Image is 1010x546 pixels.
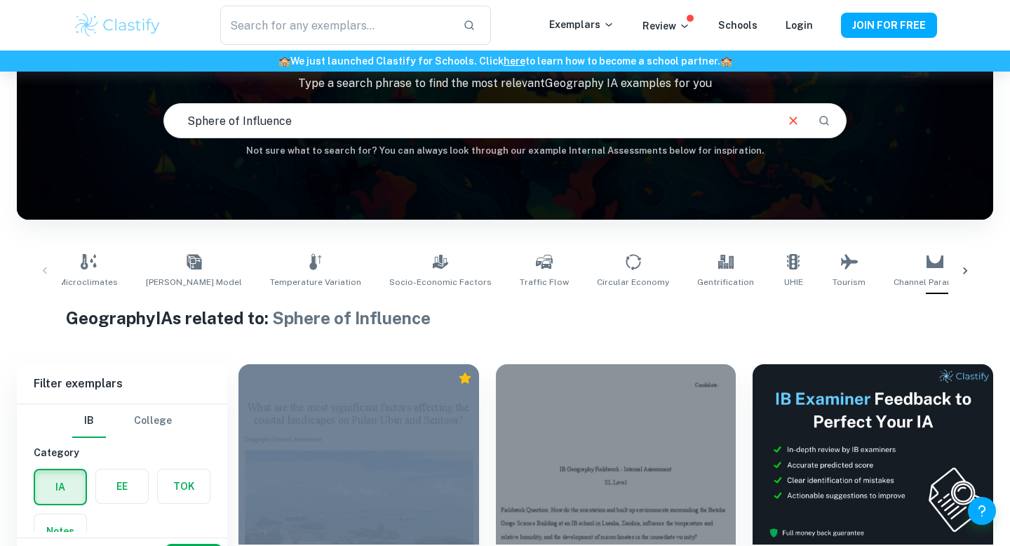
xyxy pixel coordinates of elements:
[389,276,492,288] span: Socio-Economic Factors
[597,276,669,288] span: Circular Economy
[549,17,614,32] p: Exemplars
[278,55,290,67] span: 🏫
[35,470,86,504] button: IA
[72,404,172,438] div: Filter type choice
[73,11,162,39] img: Clastify logo
[146,276,242,288] span: [PERSON_NAME] Model
[841,13,937,38] button: JOIN FOR FREE
[66,305,945,331] h1: Geography IAs related to:
[164,101,774,140] input: E.g. pattern of land use, landscapes, urban sprawl...
[458,371,472,385] div: Premium
[520,276,569,288] span: Traffic Flow
[720,55,732,67] span: 🏫
[697,276,754,288] span: Gentrification
[780,107,807,134] button: Clear
[59,276,118,288] span: Microclimates
[3,53,1007,69] h6: We just launched Clastify for Schools. Click to learn how to become a school partner.
[17,364,227,404] h6: Filter exemplars
[96,470,148,503] button: EE
[718,20,757,31] a: Schools
[784,276,803,288] span: UHIE
[833,276,866,288] span: Tourism
[894,276,976,288] span: Channel Parameters
[642,18,690,34] p: Review
[272,308,431,328] span: Sphere of Influence
[158,470,210,503] button: TOK
[968,497,996,525] button: Help and Feedback
[134,404,172,438] button: College
[17,144,993,158] h6: Not sure what to search for? You can always look through our example Internal Assessments below f...
[812,109,836,133] button: Search
[504,55,525,67] a: here
[753,364,993,545] img: Thumbnail
[34,445,210,460] h6: Category
[786,20,813,31] a: Login
[220,6,452,45] input: Search for any exemplars...
[270,276,361,288] span: Temperature Variation
[17,75,993,92] p: Type a search phrase to find the most relevant Geography IA examples for you
[72,404,106,438] button: IB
